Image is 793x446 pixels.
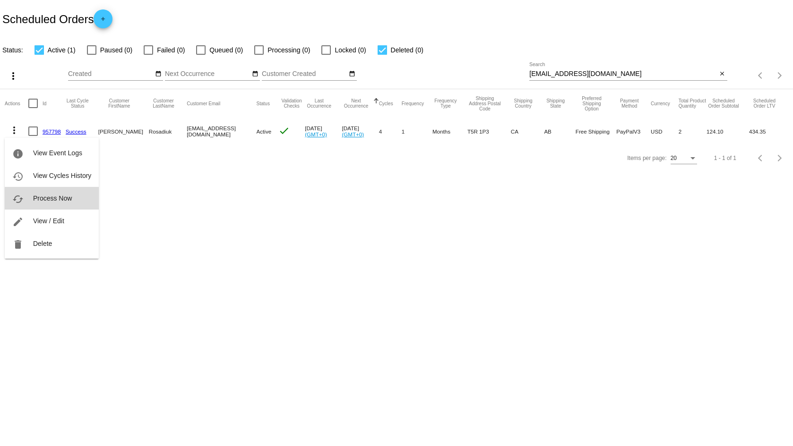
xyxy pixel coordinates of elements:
[12,239,24,250] mat-icon: delete
[33,172,91,179] span: View Cycles History
[12,194,24,205] mat-icon: cached
[12,216,24,227] mat-icon: edit
[12,148,24,160] mat-icon: info
[33,149,82,157] span: View Event Logs
[33,217,64,225] span: View / Edit
[33,194,72,202] span: Process Now
[33,240,52,247] span: Delete
[12,171,24,182] mat-icon: history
